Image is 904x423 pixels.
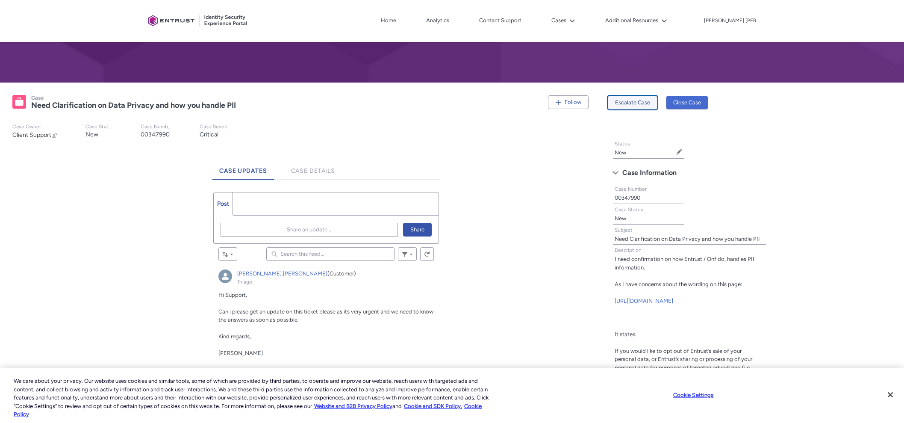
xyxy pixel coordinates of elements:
span: Case Number [615,186,647,192]
a: Cookie and SDK Policy. [404,403,462,409]
span: Share [410,223,424,236]
button: Close Case [666,96,708,109]
lightning-formatted-text: New [85,131,98,138]
button: Refresh this feed [420,247,434,261]
a: Post [214,192,233,215]
span: Client Support [12,131,51,139]
a: Home [379,14,398,27]
button: Follow [548,95,589,109]
span: (Customer) [327,270,356,277]
div: We care about your privacy. Our website uses cookies and similar tools, some of which are provide... [14,377,497,419]
p: [PERSON_NAME].[PERSON_NAME] [704,18,760,24]
a: [PERSON_NAME].[PERSON_NAME] [237,270,327,277]
span: Case Information [622,166,677,179]
lightning-formatted-text: Critical [200,131,218,138]
span: Status [615,141,630,147]
records-entity-label: Case [31,95,44,101]
a: Contact Support [477,14,524,27]
span: Follow [565,99,581,105]
lightning-formatted-text: Need Clarification on Data Privacy and how you handle PII [615,236,760,242]
div: Chatter Publisher [213,192,439,244]
a: Case Updates [212,156,274,180]
a: More information about our cookie policy., opens in a new tab [314,403,392,409]
span: Hi Support, [218,292,247,298]
span: Subject [615,227,633,233]
img: carl.lee [218,269,232,283]
button: Share [403,223,432,237]
p: Case Number [141,124,172,130]
button: Share an update... [221,223,398,237]
button: Change Owner [51,131,58,139]
button: Additional Resources [603,14,669,27]
lightning-formatted-text: 00347990 [141,131,170,138]
a: Case Details [284,156,342,180]
button: Case Information [608,166,771,180]
span: Kind regards, [218,333,251,340]
lightning-formatted-text: New [615,215,626,222]
span: [PERSON_NAME] [218,350,263,356]
span: Case Updates [219,167,267,175]
span: Can i please get an update on this ticket please as its very urgent and we need to know the answe... [218,308,433,323]
lightning-formatted-text: New [615,149,626,156]
lightning-formatted-text: Need Clarification on Data Privacy and how you handle PII [31,101,236,110]
button: Cookie Settings [667,387,720,404]
p: Case Status [85,124,113,130]
p: Case Severity [200,124,231,130]
button: Close [881,385,900,404]
span: Post [217,200,229,207]
span: Description [615,247,642,253]
a: 1h ago [237,279,252,285]
lightning-formatted-text: 00347990 [615,195,640,201]
span: Share an update... [287,223,331,236]
button: User Profile carl.lee [704,16,760,24]
p: Case Owner [12,124,58,130]
button: Edit Status [676,148,683,155]
button: Cases [549,14,577,27]
button: Escalate Case [608,96,657,109]
input: Search this feed... [266,247,395,261]
span: Case Status [615,207,643,213]
a: Analytics, opens in new tab [424,14,451,27]
span: Case Details [291,167,336,175]
article: carl.lee, 1h ago [213,264,439,370]
a: [URL][DOMAIN_NAME] [615,298,673,304]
